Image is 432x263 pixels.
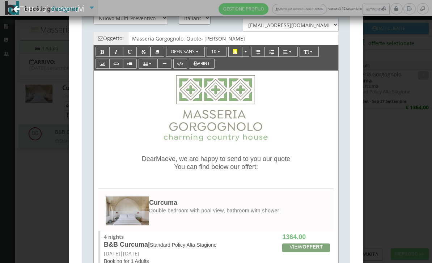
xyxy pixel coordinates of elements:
[149,199,177,206] span: Curcuma
[189,59,215,69] button: Print
[211,49,216,54] span: 10
[158,74,273,143] img: 52f0cb276f5311eeb13b0a069e529790.jpg
[104,250,120,257] span: [DATE]
[106,196,149,225] img: 4ce60923592811eeb13b0a069e529790_max200.jpg
[123,250,139,257] span: [DATE]
[150,242,216,248] span: Standard Policy Alta Stagione
[175,155,290,162] span: , we are happy to send to you our quote
[171,48,195,55] span: Open Sans
[120,250,123,257] span: |
[174,163,258,170] span: You can find below our offert:
[156,155,175,162] span: Maeve
[166,47,205,57] button: Open Sans
[282,243,330,252] a: VIEWOFFERT
[142,155,156,162] span: Dear
[149,208,279,213] span: Double bedroom with pool view, bathroom with shower
[282,233,306,241] span: 1364.00
[104,241,150,248] span: B&B Curcuma|
[93,31,128,45] span: Oggetto:
[289,244,323,250] span: VIEW
[207,47,226,57] button: 10
[302,244,323,250] b: OFFERT
[104,233,124,240] span: 4 nights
